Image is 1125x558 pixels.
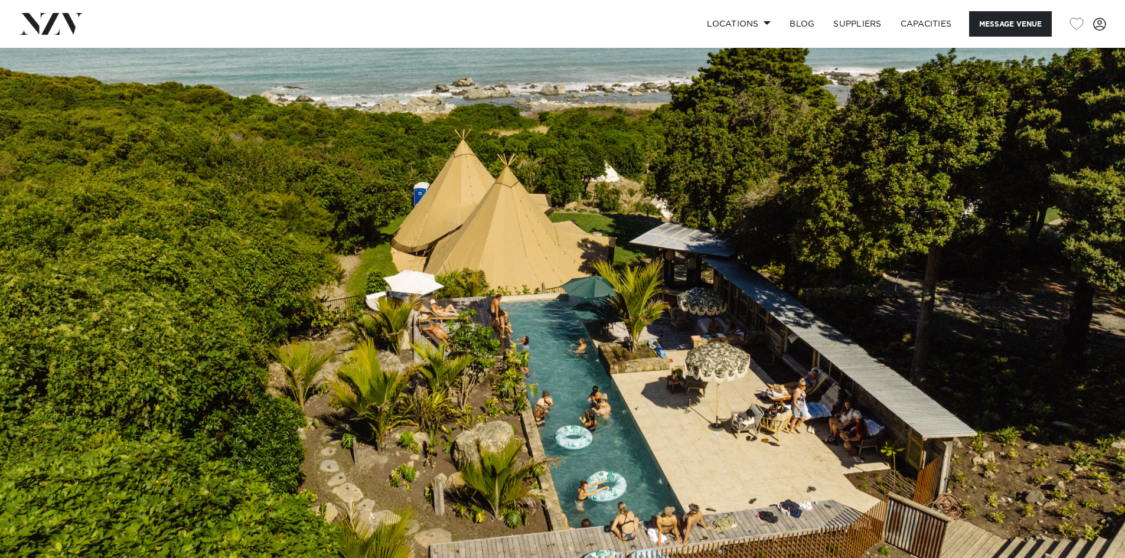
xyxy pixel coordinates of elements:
a: SUPPLIERS [824,11,891,37]
a: BLOG [780,11,824,37]
a: Locations [697,11,780,37]
button: Message Venue [969,11,1052,37]
img: nzv-logo.png [19,13,83,34]
a: Capacities [891,11,961,37]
